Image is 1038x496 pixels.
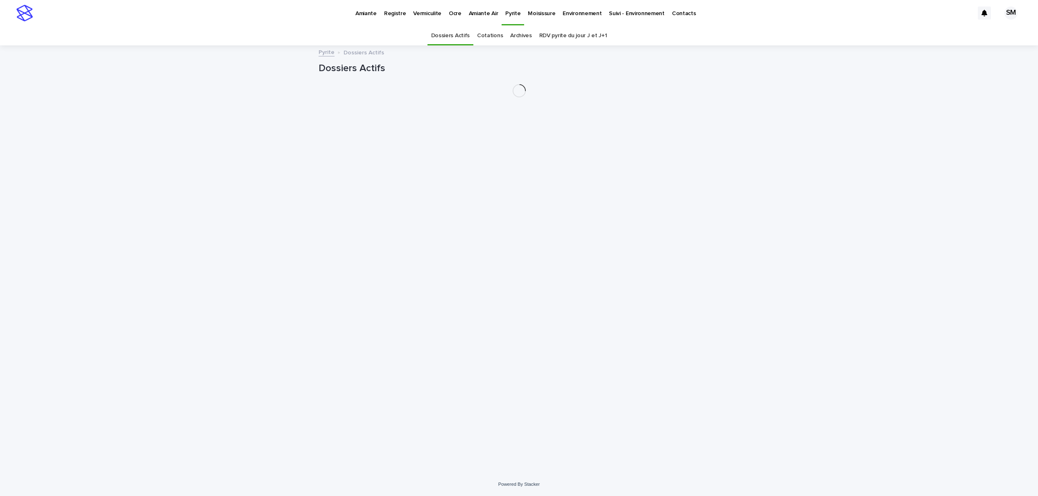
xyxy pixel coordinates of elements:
a: RDV pyrite du jour J et J+1 [539,26,607,45]
a: Archives [510,26,532,45]
div: SM [1004,7,1018,20]
a: Dossiers Actifs [431,26,470,45]
a: Pyrite [319,47,335,56]
h1: Dossiers Actifs [319,63,720,74]
a: Cotations [477,26,503,45]
a: Powered By Stacker [498,482,540,487]
img: stacker-logo-s-only.png [16,5,33,21]
p: Dossiers Actifs [344,47,384,56]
